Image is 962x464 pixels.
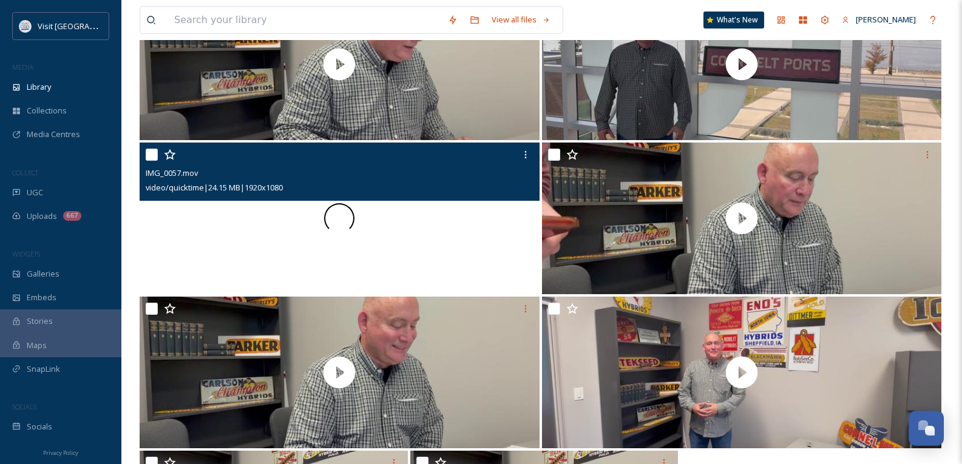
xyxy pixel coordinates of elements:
img: thumbnail [140,297,540,448]
a: [PERSON_NAME] [836,8,922,32]
a: What's New [703,12,764,29]
a: View all files [486,8,557,32]
span: IMG_0057.mov [146,167,198,178]
span: Collections [27,105,67,116]
span: [PERSON_NAME] [856,14,916,25]
span: Embeds [27,292,56,303]
span: SOCIALS [12,402,36,411]
span: Galleries [27,268,59,280]
span: WIDGETS [12,249,40,258]
span: UGC [27,187,43,198]
span: COLLECT [12,168,38,177]
span: Maps [27,340,47,351]
img: thumbnail [542,297,942,448]
span: MEDIA [12,62,33,72]
img: thumbnail [542,143,942,294]
span: Media Centres [27,129,80,140]
span: Stories [27,315,53,327]
div: 667 [63,211,81,221]
span: Library [27,81,51,93]
img: QCCVB_VISIT_vert_logo_4c_tagline_122019.svg [19,20,32,32]
span: Visit [GEOGRAPHIC_DATA] [38,20,132,32]
span: Privacy Policy [43,449,78,457]
span: video/quicktime | 24.15 MB | 1920 x 1080 [146,182,283,193]
input: Search your library [168,7,442,33]
span: SnapLink [27,363,60,375]
span: Uploads [27,210,57,222]
a: Privacy Policy [43,445,78,459]
span: Socials [27,421,52,432]
button: Open Chat [909,411,944,446]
